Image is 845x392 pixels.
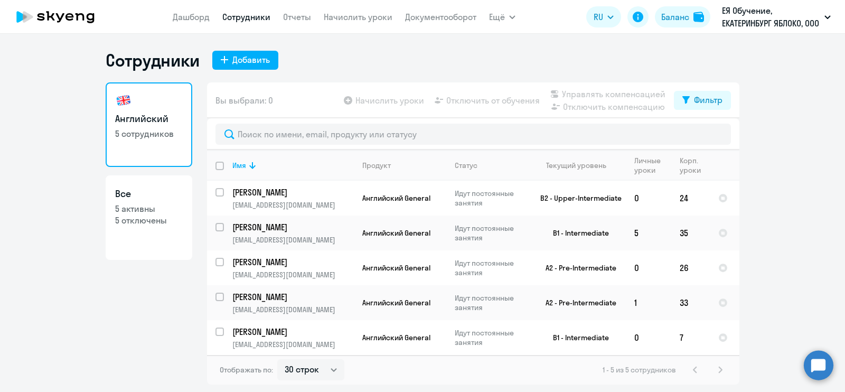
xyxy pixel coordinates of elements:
[671,216,710,250] td: 35
[693,12,704,22] img: balance
[528,216,626,250] td: B1 - Intermediate
[215,124,731,145] input: Поиск по имени, email, продукту или статусу
[232,221,352,233] p: [PERSON_NAME]
[671,250,710,285] td: 26
[115,112,183,126] h3: Английский
[232,53,270,66] div: Добавить
[594,11,603,23] span: RU
[528,181,626,216] td: B2 - Upper-Intermediate
[232,256,352,268] p: [PERSON_NAME]
[324,12,392,22] a: Начислить уроки
[634,156,671,175] div: Личные уроки
[115,92,132,109] img: english
[489,11,505,23] span: Ещё
[455,223,527,242] p: Идут постоянные занятия
[362,193,430,203] span: Английский General
[215,94,273,107] span: Вы выбрали: 0
[528,250,626,285] td: A2 - Pre-Intermediate
[694,94,722,106] div: Фильтр
[232,235,353,245] p: [EMAIL_ADDRESS][DOMAIN_NAME]
[603,365,676,375] span: 1 - 5 из 5 сотрудников
[528,320,626,355] td: B1 - Intermediate
[680,156,709,175] div: Корп. уроки
[115,214,183,226] p: 5 отключены
[586,6,621,27] button: RU
[232,340,353,349] p: [EMAIL_ADDRESS][DOMAIN_NAME]
[674,91,731,110] button: Фильтр
[528,285,626,320] td: A2 - Pre-Intermediate
[232,326,353,338] a: [PERSON_NAME]
[232,186,352,198] p: [PERSON_NAME]
[232,270,353,279] p: [EMAIL_ADDRESS][DOMAIN_NAME]
[626,285,671,320] td: 1
[671,181,710,216] td: 24
[661,11,689,23] div: Баланс
[232,161,246,170] div: Имя
[362,161,446,170] div: Продукт
[106,82,192,167] a: Английский5 сотрудников
[362,298,430,307] span: Английский General
[455,161,527,170] div: Статус
[232,221,353,233] a: [PERSON_NAME]
[455,258,527,277] p: Идут постоянные занятия
[546,161,606,170] div: Текущий уровень
[232,256,353,268] a: [PERSON_NAME]
[489,6,515,27] button: Ещё
[362,333,430,342] span: Английский General
[362,228,430,238] span: Английский General
[106,175,192,260] a: Все5 активны5 отключены
[722,4,820,30] p: ЕЯ Обучение, ЕКАТЕРИНБУРГ ЯБЛОКО, ООО
[680,156,702,175] div: Корп. уроки
[405,12,476,22] a: Документооборот
[455,161,477,170] div: Статус
[232,161,353,170] div: Имя
[232,200,353,210] p: [EMAIL_ADDRESS][DOMAIN_NAME]
[222,12,270,22] a: Сотрудники
[106,50,200,71] h1: Сотрудники
[626,250,671,285] td: 0
[671,285,710,320] td: 33
[455,328,527,347] p: Идут постоянные занятия
[362,161,391,170] div: Продукт
[626,320,671,355] td: 0
[634,156,664,175] div: Личные уроки
[220,365,273,375] span: Отображать по:
[362,263,430,273] span: Английский General
[115,128,183,139] p: 5 сотрудников
[232,291,352,303] p: [PERSON_NAME]
[455,189,527,208] p: Идут постоянные занятия
[232,326,352,338] p: [PERSON_NAME]
[626,181,671,216] td: 0
[717,4,836,30] button: ЕЯ Обучение, ЕКАТЕРИНБУРГ ЯБЛОКО, ООО
[232,305,353,314] p: [EMAIL_ADDRESS][DOMAIN_NAME]
[536,161,625,170] div: Текущий уровень
[232,291,353,303] a: [PERSON_NAME]
[115,203,183,214] p: 5 активны
[626,216,671,250] td: 5
[671,320,710,355] td: 7
[212,51,278,70] button: Добавить
[455,293,527,312] p: Идут постоянные занятия
[173,12,210,22] a: Дашборд
[232,186,353,198] a: [PERSON_NAME]
[283,12,311,22] a: Отчеты
[115,187,183,201] h3: Все
[655,6,710,27] button: Балансbalance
